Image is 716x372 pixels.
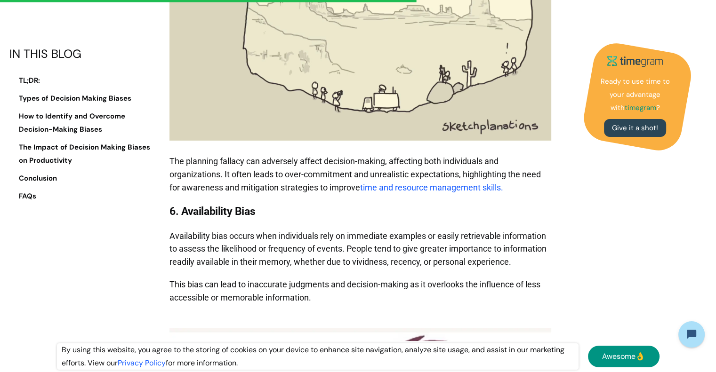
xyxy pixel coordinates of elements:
[9,172,151,185] a: Conclusion
[624,103,656,112] strong: timegram
[9,110,151,136] a: How to Identify and Overcome Decision-Making Biases
[360,182,503,192] a: time and resource management skills.
[9,141,151,167] a: The Impact of Decision Making Biases on Productivity
[19,191,36,200] strong: FAQs
[9,74,151,87] a: TL;DR:
[57,343,579,370] div: By using this website, you agree to the storing of cookies on your device to enhance site navigat...
[19,76,40,85] strong: TL;DR:
[597,75,673,114] p: Ready to use time to your advantage with ?
[9,190,151,203] a: FAQs
[9,47,151,60] div: IN THIS BLOG
[588,346,660,367] a: Awesome👌
[19,94,131,103] strong: Types of Decision Making Biases
[602,52,668,70] img: timegram logo
[9,92,151,105] a: Types of Decision Making Biases
[604,119,666,137] a: Give it a shot!
[169,205,255,218] strong: 6. Availability Bias
[19,142,150,165] strong: The Impact of Decision Making Biases on Productivity
[169,225,551,274] p: Availability bias occurs when individuals rely on immediate examples or easily retrievable inform...
[118,358,166,368] a: Privacy Policy
[19,111,125,134] strong: How to Identify and Overcome Decision-Making Biases
[19,173,57,182] strong: Conclusion
[169,150,551,199] p: The planning fallacy can adversely affect decision-making, affecting both individuals and organiz...
[169,273,551,309] p: This bias can lead to inaccurate judgments and decision-making as it overlooks the influence of l...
